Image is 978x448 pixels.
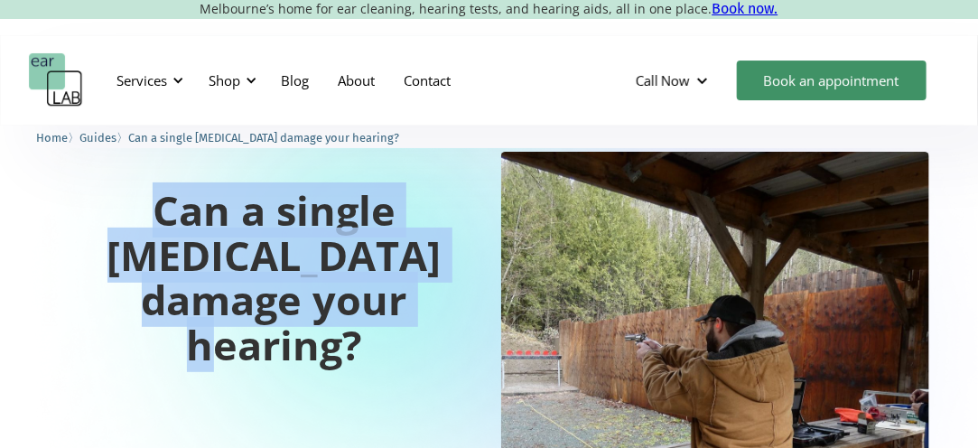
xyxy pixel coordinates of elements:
[79,131,116,145] span: Guides
[106,53,189,107] div: Services
[128,128,399,145] a: Can a single [MEDICAL_DATA] damage your hearing?
[36,128,79,147] li: 〉
[323,54,389,107] a: About
[79,128,128,147] li: 〉
[389,54,465,107] a: Contact
[49,188,499,367] h1: Can a single [MEDICAL_DATA] damage your hearing?
[128,131,399,145] span: Can a single [MEDICAL_DATA] damage your hearing?
[116,71,167,89] div: Services
[198,53,262,107] div: Shop
[79,128,116,145] a: Guides
[636,71,691,89] div: Call Now
[209,71,240,89] div: Shop
[621,53,728,107] div: Call Now
[266,54,323,107] a: Blog
[29,53,83,107] a: home
[36,128,68,145] a: Home
[737,61,927,100] a: Book an appointment
[36,131,68,145] span: Home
